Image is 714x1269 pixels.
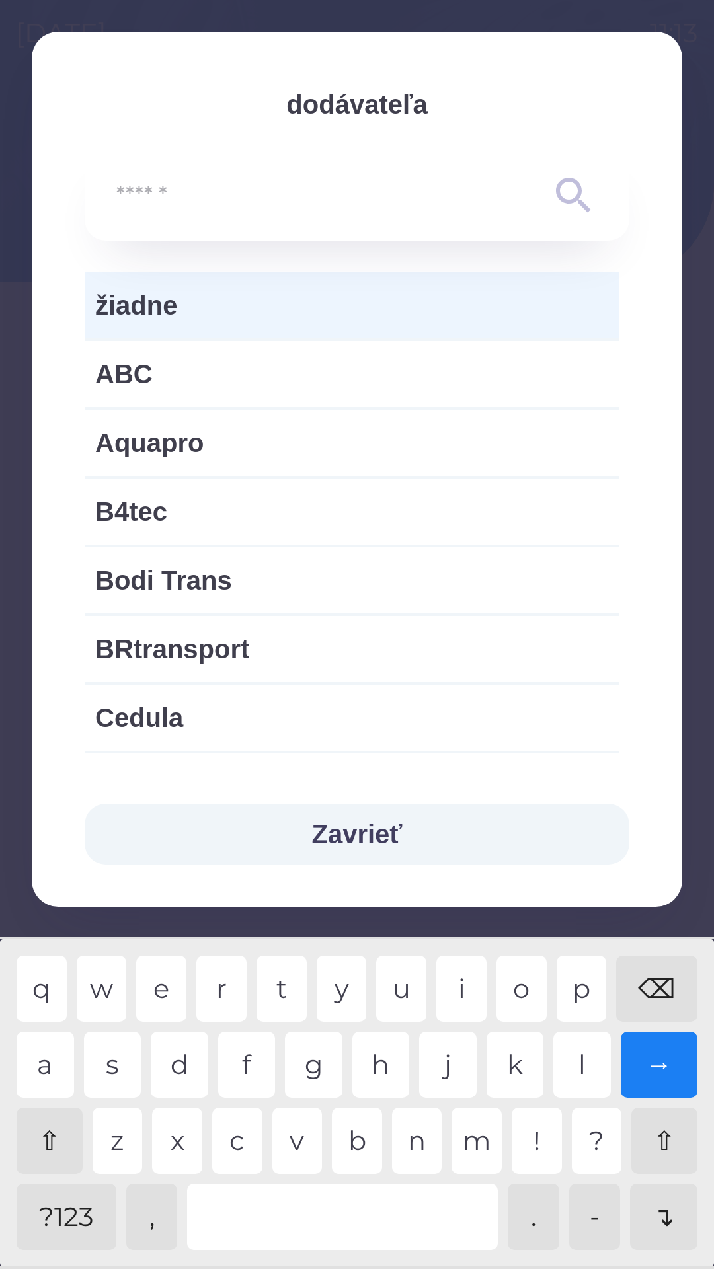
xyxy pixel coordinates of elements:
p: dodávateľa [85,85,629,124]
div: BRtransport [85,616,619,682]
div: Chrvala [85,753,619,820]
div: ABC [85,341,619,407]
div: žiadne [85,272,619,338]
span: ABC [95,354,609,394]
span: žiadne [95,286,609,325]
button: Zavrieť [85,804,629,865]
div: B4tec [85,479,619,545]
span: Bodi Trans [95,560,609,600]
span: B4tec [95,492,609,531]
span: Aquapro [95,423,609,463]
span: BRtransport [95,629,609,669]
div: Cedula [85,685,619,751]
span: Cedula [95,698,609,738]
div: Aquapro [85,410,619,476]
div: Bodi Trans [85,547,619,613]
